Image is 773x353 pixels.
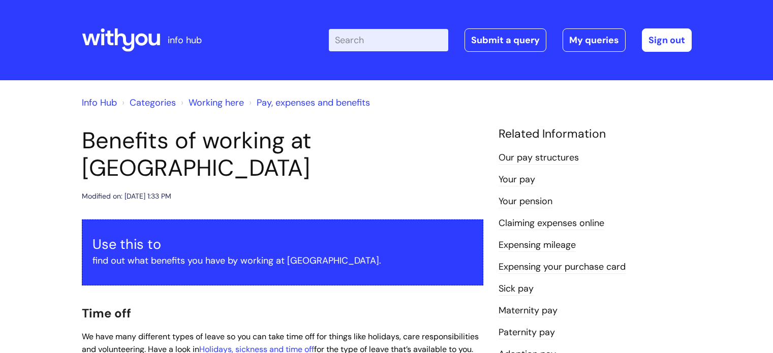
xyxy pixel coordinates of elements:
[499,217,604,230] a: Claiming expenses online
[92,236,473,252] h3: Use this to
[189,97,244,109] a: Working here
[329,29,448,51] input: Search
[499,151,579,165] a: Our pay structures
[499,326,555,339] a: Paternity pay
[119,94,176,111] li: Solution home
[499,127,692,141] h4: Related Information
[246,94,370,111] li: Pay, expenses and benefits
[499,304,558,317] a: Maternity pay
[130,97,176,109] a: Categories
[499,173,535,186] a: Your pay
[82,190,171,203] div: Modified on: [DATE] 1:33 PM
[82,127,483,182] h1: Benefits of working at [GEOGRAPHIC_DATA]
[257,97,370,109] a: Pay, expenses and benefits
[82,97,117,109] a: Info Hub
[499,282,534,296] a: Sick pay
[642,28,692,52] a: Sign out
[499,261,626,274] a: Expensing your purchase card
[168,32,202,48] p: info hub
[82,305,131,321] span: Time off
[499,239,576,252] a: Expensing mileage
[329,28,692,52] div: | -
[499,195,552,208] a: Your pension
[92,252,473,269] p: find out what benefits you have by working at [GEOGRAPHIC_DATA].
[178,94,244,111] li: Working here
[465,28,546,52] a: Submit a query
[563,28,626,52] a: My queries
